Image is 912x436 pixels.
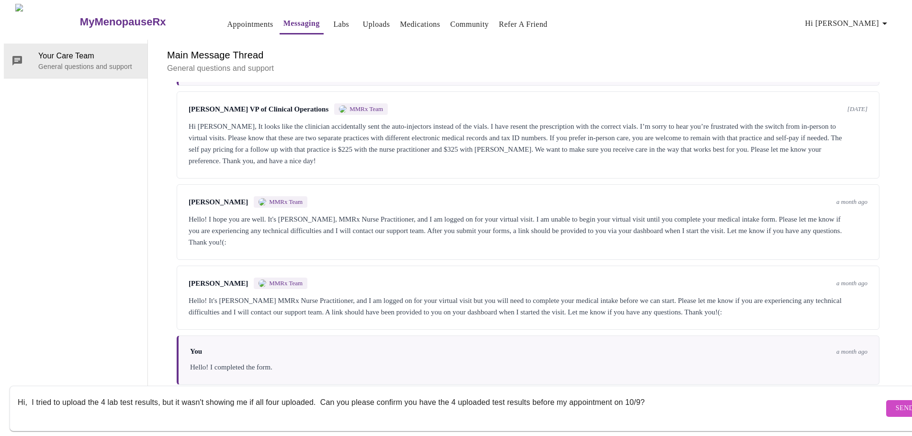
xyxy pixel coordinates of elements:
span: Hi [PERSON_NAME] [805,17,890,30]
button: Community [447,15,493,34]
a: Refer a Friend [499,18,548,31]
button: Refer a Friend [495,15,552,34]
a: Appointments [227,18,273,31]
a: Messaging [283,17,320,30]
a: Community [450,18,489,31]
textarea: Send a message about your appointment [18,393,884,424]
button: Appointments [224,15,277,34]
span: [PERSON_NAME] [189,198,248,206]
a: Labs [333,18,349,31]
span: MMRx Team [269,279,303,287]
span: [PERSON_NAME] [189,279,248,288]
span: a month ago [836,279,867,287]
span: a month ago [836,198,867,206]
div: Hello! I hope you are well. It's [PERSON_NAME], MMRx Nurse Practitioner, and I am logged on for y... [189,213,867,248]
span: a month ago [836,348,867,356]
span: [DATE] [847,105,867,113]
div: Your Care TeamGeneral questions and support [4,44,147,78]
span: [PERSON_NAME] VP of Clinical Operations [189,105,328,113]
img: MMRX [339,105,347,113]
img: MMRX [259,279,266,287]
img: MyMenopauseRx Logo [15,4,79,40]
button: Messaging [280,14,324,34]
p: General questions and support [167,63,889,74]
span: Your Care Team [38,50,140,62]
div: Hi [PERSON_NAME], It looks like the clinician accidentally sent the auto-injectors instead of the... [189,121,867,167]
button: Labs [326,15,357,34]
a: MyMenopauseRx [79,5,204,39]
a: Medications [400,18,440,31]
p: General questions and support [38,62,140,71]
h6: Main Message Thread [167,47,889,63]
img: MMRX [259,198,266,206]
a: Uploads [363,18,390,31]
div: Hello! I completed the form. [190,361,867,373]
button: Medications [396,15,444,34]
button: Hi [PERSON_NAME] [801,14,894,33]
button: Uploads [359,15,394,34]
div: Hello! It's [PERSON_NAME] MMRx Nurse Practitioner, and I am logged on for your virtual visit but ... [189,295,867,318]
span: MMRx Team [269,198,303,206]
span: MMRx Team [349,105,383,113]
span: You [190,347,202,356]
h3: MyMenopauseRx [80,16,166,28]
